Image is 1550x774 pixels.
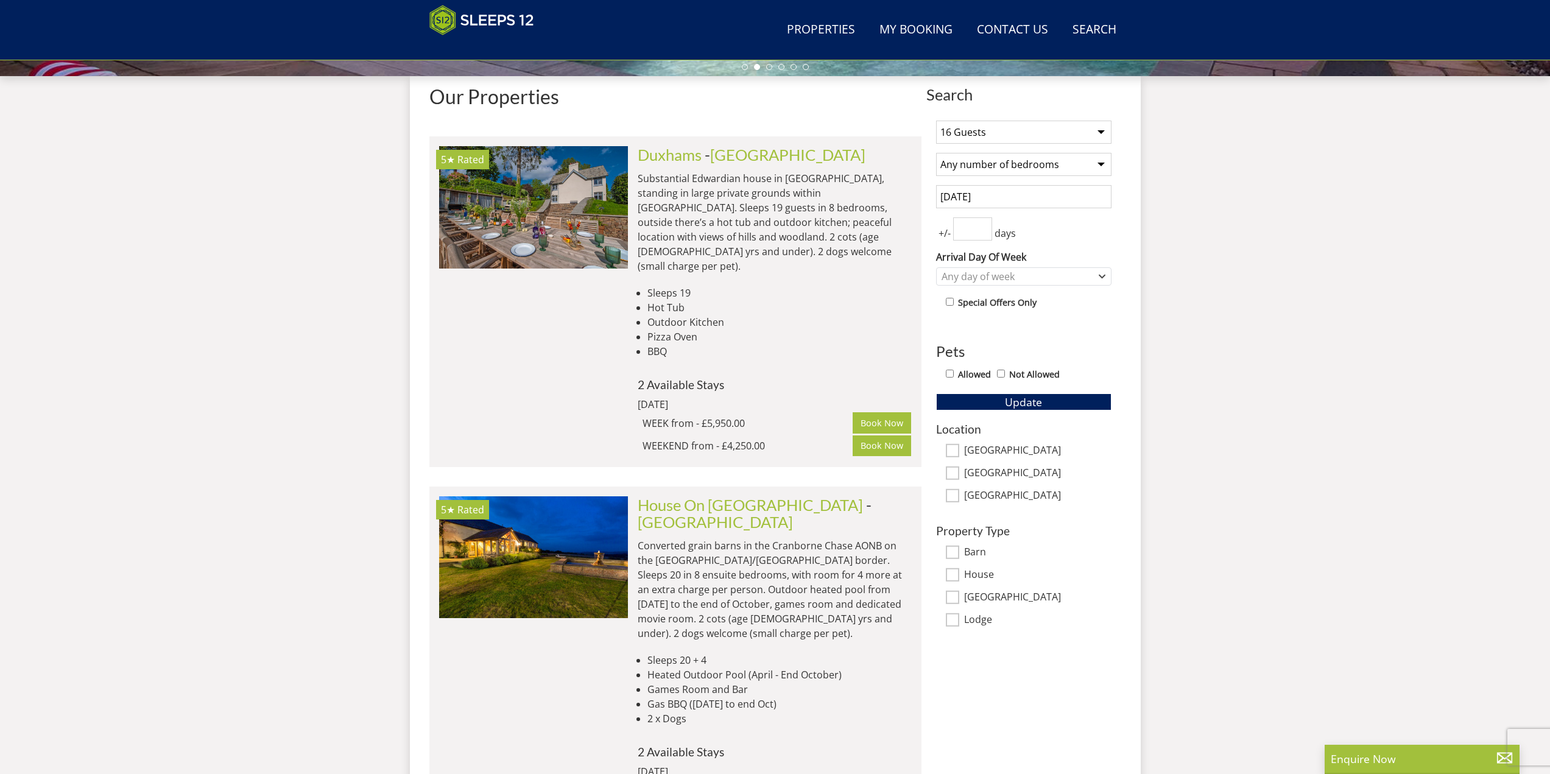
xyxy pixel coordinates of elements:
[875,16,957,44] a: My Booking
[638,171,912,273] p: Substantial Edwardian house in [GEOGRAPHIC_DATA], standing in large private grounds within [GEOGR...
[647,711,912,726] li: 2 x Dogs
[647,682,912,697] li: Games Room and Bar
[439,496,628,618] a: 5★ Rated
[439,146,628,268] img: duxhams-somerset-luxury-group-accommodation-sleeping-15.original.jpg
[638,513,793,531] a: [GEOGRAPHIC_DATA]
[936,267,1111,286] div: Combobox
[964,569,1111,582] label: House
[638,538,912,641] p: Converted grain barns in the Cranborne Chase AONB on the [GEOGRAPHIC_DATA]/[GEOGRAPHIC_DATA] bord...
[441,503,455,516] span: House On The Hill has a 5 star rating under the Quality in Tourism Scheme
[964,445,1111,458] label: [GEOGRAPHIC_DATA]
[964,467,1111,480] label: [GEOGRAPHIC_DATA]
[964,591,1111,605] label: [GEOGRAPHIC_DATA]
[936,393,1111,410] button: Update
[964,614,1111,627] label: Lodge
[853,412,911,433] a: Book Now
[423,43,551,53] iframe: Customer reviews powered by Trustpilot
[643,438,853,453] div: WEEKEND from - £4,250.00
[457,153,484,166] span: Rated
[1009,368,1060,381] label: Not Allowed
[647,697,912,711] li: Gas BBQ ([DATE] to end Oct)
[638,496,863,514] a: House On [GEOGRAPHIC_DATA]
[972,16,1053,44] a: Contact Us
[936,226,953,241] span: +/-
[939,270,1096,283] div: Any day of week
[705,146,865,164] span: -
[782,16,860,44] a: Properties
[964,546,1111,560] label: Barn
[638,378,912,391] h4: 2 Available Stays
[936,423,1111,435] h3: Location
[647,300,912,315] li: Hot Tub
[638,146,702,164] a: Duxhams
[643,416,853,431] div: WEEK from - £5,950.00
[936,250,1111,264] label: Arrival Day Of Week
[958,296,1037,309] label: Special Offers Only
[638,745,912,758] h4: 2 Available Stays
[647,329,912,344] li: Pizza Oven
[647,653,912,667] li: Sleeps 20 + 4
[710,146,865,164] a: [GEOGRAPHIC_DATA]
[936,343,1111,359] h3: Pets
[429,5,534,35] img: Sleeps 12
[1068,16,1121,44] a: Search
[936,185,1111,208] input: Arrival Date
[457,503,484,516] span: Rated
[964,490,1111,503] label: [GEOGRAPHIC_DATA]
[638,397,802,412] div: [DATE]
[441,153,455,166] span: Duxhams has a 5 star rating under the Quality in Tourism Scheme
[647,315,912,329] li: Outdoor Kitchen
[638,496,872,531] span: -
[992,226,1018,241] span: days
[853,435,911,456] a: Book Now
[647,286,912,300] li: Sleeps 19
[958,368,991,381] label: Allowed
[439,146,628,268] a: 5★ Rated
[1331,751,1513,767] p: Enquire Now
[439,496,628,618] img: 1.original.jpg
[926,86,1121,103] span: Search
[1005,395,1042,409] span: Update
[647,667,912,682] li: Heated Outdoor Pool (April - End October)
[429,86,921,107] h1: Our Properties
[936,524,1111,537] h3: Property Type
[647,344,912,359] li: BBQ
